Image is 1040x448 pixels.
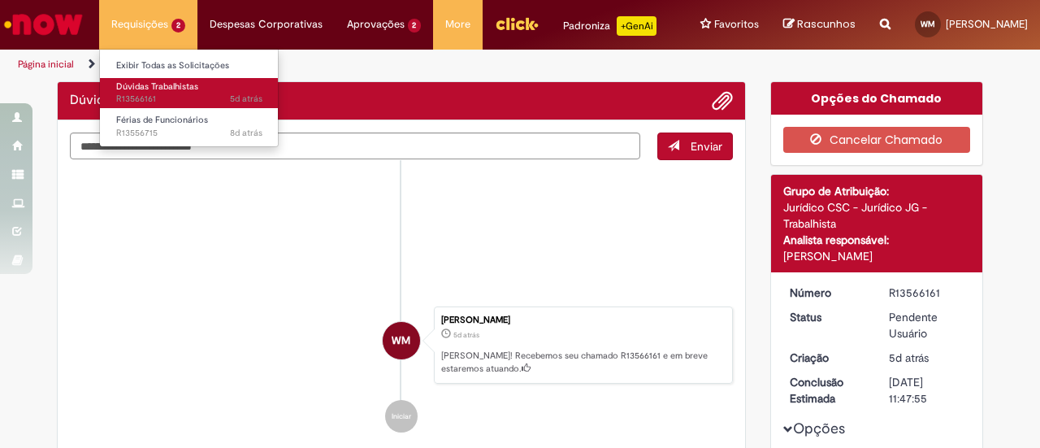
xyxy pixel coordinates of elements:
span: More [445,16,470,33]
div: Grupo de Atribuição: [783,183,971,199]
span: Despesas Corporativas [210,16,323,33]
div: [PERSON_NAME] [441,315,724,325]
span: 2 [408,19,422,33]
div: Padroniza [563,16,656,36]
img: click_logo_yellow_360x200.png [495,11,539,36]
dt: Status [778,309,877,325]
dt: Criação [778,350,877,366]
div: Wiliam Yoshio Morishita [383,322,420,359]
dt: Conclusão Estimada [778,374,877,407]
button: Cancelar Chamado [783,127,971,153]
textarea: Digite sua mensagem aqui... [70,133,640,159]
span: Enviar [691,139,722,154]
span: WM [392,321,410,360]
button: Enviar [657,133,733,160]
dt: Número [778,285,877,301]
time: 25/09/2025 11:30:23 [230,93,262,105]
time: 25/09/2025 11:30:22 [453,330,479,340]
a: Aberto R13556715 : Férias de Funcionários [100,111,279,141]
span: Dúvidas Trabalhistas [116,80,198,93]
li: Wiliam Yoshio Morishita [70,307,733,385]
ul: Requisições [99,49,279,147]
span: 8d atrás [230,127,262,139]
span: 5d atrás [453,330,479,340]
img: ServiceNow [2,8,85,41]
span: R13566161 [116,93,262,106]
div: Jurídico CSC - Jurídico JG - Trabalhista [783,199,971,232]
div: Pendente Usuário [889,309,964,341]
h2: Dúvidas Trabalhistas Histórico de tíquete [70,94,186,108]
div: Analista responsável: [783,232,971,248]
ul: Trilhas de página [12,50,681,80]
a: Aberto R13566161 : Dúvidas Trabalhistas [100,78,279,108]
span: R13556715 [116,127,262,140]
time: 25/09/2025 11:30:22 [889,350,929,365]
div: 25/09/2025 11:30:22 [889,350,964,366]
p: [PERSON_NAME]! Recebemos seu chamado R13566161 e em breve estaremos atuando. [441,350,724,375]
span: Rascunhos [797,16,856,32]
button: Adicionar anexos [712,90,733,111]
span: Aprovações [347,16,405,33]
a: Página inicial [18,58,74,71]
p: +GenAi [617,16,656,36]
span: WM [921,19,935,29]
div: R13566161 [889,285,964,301]
time: 22/09/2025 17:43:03 [230,127,262,139]
span: 5d atrás [230,93,262,105]
span: 5d atrás [889,350,929,365]
span: Favoritos [714,16,759,33]
span: 2 [171,19,185,33]
div: [DATE] 11:47:55 [889,374,964,407]
span: [PERSON_NAME] [946,17,1028,31]
span: Férias de Funcionários [116,114,208,126]
span: Requisições [111,16,168,33]
a: Exibir Todas as Solicitações [100,57,279,75]
div: [PERSON_NAME] [783,248,971,264]
div: Opções do Chamado [771,82,983,115]
a: Rascunhos [783,17,856,33]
